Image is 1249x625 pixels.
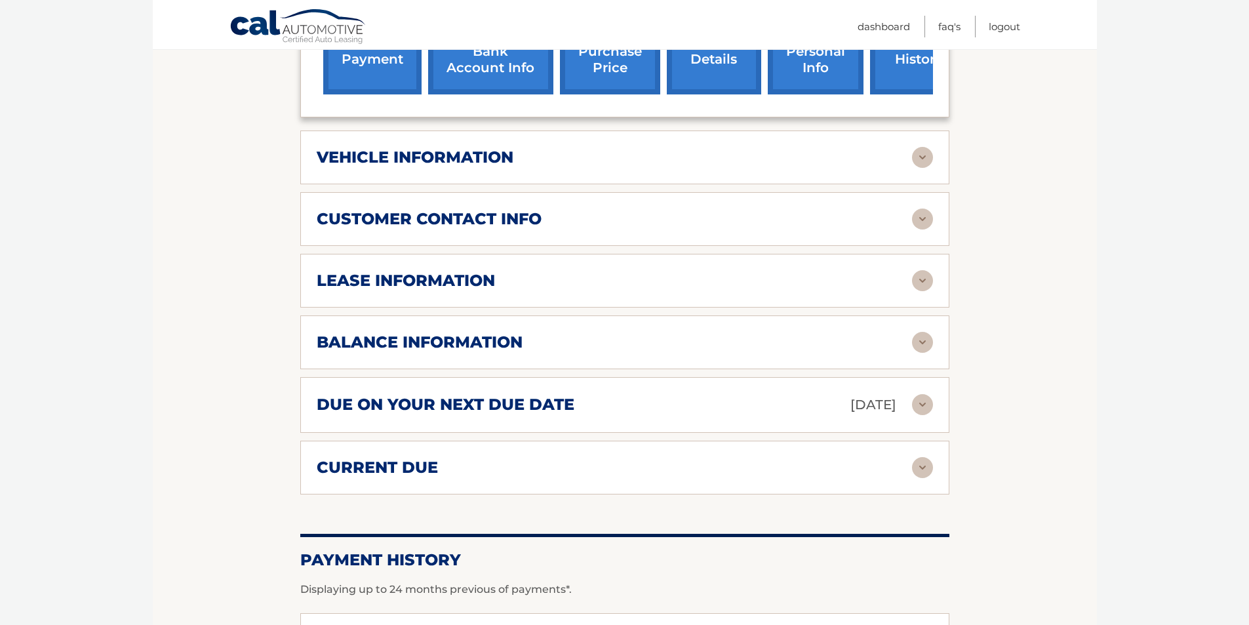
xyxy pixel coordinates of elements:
p: [DATE] [850,393,896,416]
img: accordion-rest.svg [912,270,933,291]
a: Dashboard [858,16,910,37]
img: accordion-rest.svg [912,457,933,478]
img: accordion-rest.svg [912,147,933,168]
a: Logout [989,16,1020,37]
a: Add/Remove bank account info [428,9,553,94]
p: Displaying up to 24 months previous of payments*. [300,582,949,597]
img: accordion-rest.svg [912,332,933,353]
img: accordion-rest.svg [912,209,933,230]
img: accordion-rest.svg [912,394,933,415]
a: request purchase price [560,9,660,94]
a: make a payment [323,9,422,94]
h2: vehicle information [317,148,513,167]
a: account details [667,9,761,94]
a: FAQ's [938,16,961,37]
h2: balance information [317,333,523,352]
h2: customer contact info [317,209,542,229]
h2: lease information [317,271,495,291]
h2: due on your next due date [317,395,574,414]
h2: Payment History [300,550,949,570]
a: Cal Automotive [229,9,367,47]
a: update personal info [768,9,863,94]
h2: current due [317,458,438,477]
a: payment history [870,9,968,94]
